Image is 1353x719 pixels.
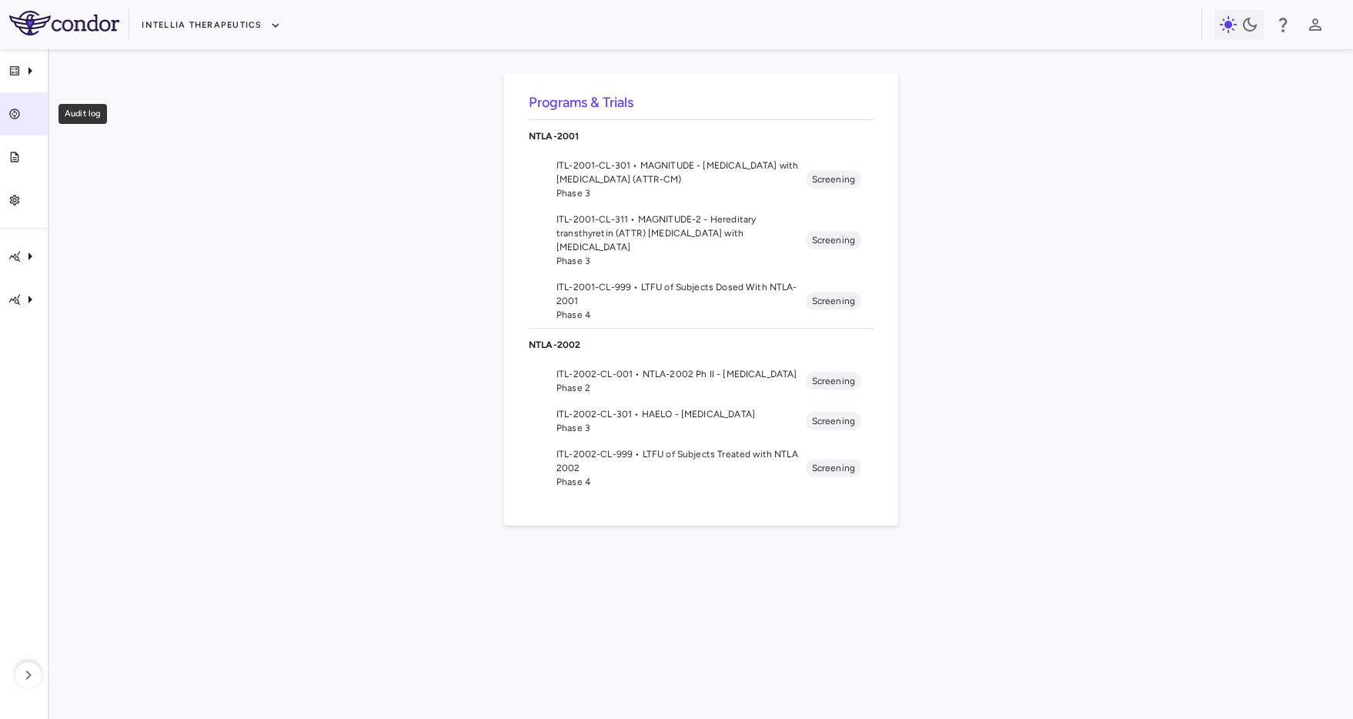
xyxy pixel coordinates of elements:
[806,374,861,388] span: Screening
[806,461,861,475] span: Screening
[556,308,806,322] span: Phase 4
[529,274,874,328] li: ITL-2001-CL-999 • LTFU of Subjects Dosed With NTLA-2001Phase 4Screening
[556,280,806,308] span: ITL-2001-CL-999 • LTFU of Subjects Dosed With NTLA-2001
[806,294,861,308] span: Screening
[556,159,806,186] span: ITL-2001-CL-301 • MAGNITUDE - [MEDICAL_DATA] with [MEDICAL_DATA] (ATTR-CM)
[556,186,806,200] span: Phase 3
[58,104,107,124] div: Audit log
[529,441,874,495] li: ITL-2002-CL-999 • LTFU of Subjects Treated with NTLA 2002Phase 4Screening
[142,13,280,38] button: Intellia Therapeutics
[556,475,806,489] span: Phase 4
[556,407,806,421] span: ITL-2002-CL-301 • HAELO - [MEDICAL_DATA]
[529,129,874,143] p: NTLA-2001
[529,329,874,361] div: NTLA-2002
[556,212,806,254] span: ITL-2001-CL-311 • MAGNITUDE-2 - Hereditary transthyretin (ATTR) [MEDICAL_DATA] with [MEDICAL_DATA]
[9,11,119,35] img: logo-full-SnFGN8VE.png
[806,172,861,186] span: Screening
[529,152,874,206] li: ITL-2001-CL-301 • MAGNITUDE - [MEDICAL_DATA] with [MEDICAL_DATA] (ATTR-CM)Phase 3Screening
[806,233,861,247] span: Screening
[806,414,861,428] span: Screening
[556,254,806,268] span: Phase 3
[529,120,874,152] div: NTLA-2001
[529,361,874,401] li: ITL-2002-CL-001 • NTLA-2002 Ph II - [MEDICAL_DATA]Phase 2Screening
[556,381,806,395] span: Phase 2
[529,92,874,113] h6: Programs & Trials
[556,421,806,435] span: Phase 3
[529,401,874,441] li: ITL-2002-CL-301 • HAELO - [MEDICAL_DATA]Phase 3Screening
[529,338,874,352] p: NTLA-2002
[556,367,806,381] span: ITL-2002-CL-001 • NTLA-2002 Ph II - [MEDICAL_DATA]
[529,206,874,274] li: ITL-2001-CL-311 • MAGNITUDE-2 - Hereditary transthyretin (ATTR) [MEDICAL_DATA] with [MEDICAL_DATA...
[556,447,806,475] span: ITL-2002-CL-999 • LTFU of Subjects Treated with NTLA 2002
